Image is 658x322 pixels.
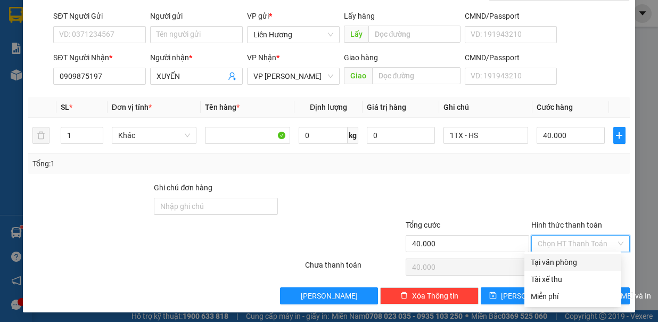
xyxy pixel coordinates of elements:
span: save [489,292,497,300]
button: delete [32,127,50,144]
button: printer[PERSON_NAME] và In [556,287,630,304]
button: save[PERSON_NAME] [481,287,554,304]
span: Giá trị hàng [367,103,406,111]
span: Khác [118,127,191,143]
span: [PERSON_NAME] [501,290,558,302]
input: VD: Bàn, Ghế [205,127,290,144]
input: 0 [367,127,435,144]
th: Ghi chú [439,97,533,118]
div: Tại văn phòng [531,256,615,268]
span: kg [348,127,358,144]
span: Liên Hương [253,27,333,43]
div: Tài xế thu [531,273,615,285]
img: logo.jpg [5,5,58,58]
span: Tổng cước [406,221,440,229]
span: Lấy [344,26,368,43]
span: Giao [344,67,372,84]
li: 01 [PERSON_NAME] [5,23,203,37]
span: SL [61,103,69,111]
div: Chưa thanh toán [304,259,405,278]
b: GỬI : Liên Hương [5,67,116,84]
label: Hình thức thanh toán [531,221,602,229]
b: [PERSON_NAME] [61,7,151,20]
span: Giao hàng [344,53,378,62]
div: SĐT Người Gửi [53,10,146,22]
label: Ghi chú đơn hàng [154,183,212,192]
div: Tổng: 1 [32,158,255,170]
span: user-add [228,72,236,80]
div: CMND/Passport [465,10,557,22]
li: 02523854854 [5,37,203,50]
button: plus [613,127,626,144]
button: deleteXóa Thông tin [380,287,479,304]
input: Ghi Chú [443,127,529,144]
div: CMND/Passport [465,52,557,63]
input: Dọc đường [372,67,460,84]
span: VP Phan Rí [253,68,333,84]
span: environment [61,26,70,34]
span: VP Nhận [247,53,276,62]
button: [PERSON_NAME] [280,287,379,304]
input: Dọc đường [368,26,460,43]
span: [PERSON_NAME] [301,290,358,302]
div: SĐT Người Nhận [53,52,146,63]
div: Người gửi [150,10,243,22]
div: Người nhận [150,52,243,63]
input: Ghi chú đơn hàng [154,198,277,215]
span: delete [400,292,408,300]
span: Tên hàng [205,103,240,111]
span: Định lượng [310,103,347,111]
span: Lấy hàng [344,12,375,20]
div: VP gửi [247,10,340,22]
span: phone [61,39,70,47]
div: Miễn phí [531,291,615,302]
span: plus [614,131,625,140]
span: Đơn vị tính [112,103,152,111]
span: Cước hàng [537,103,573,111]
span: Xóa Thông tin [412,290,458,302]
